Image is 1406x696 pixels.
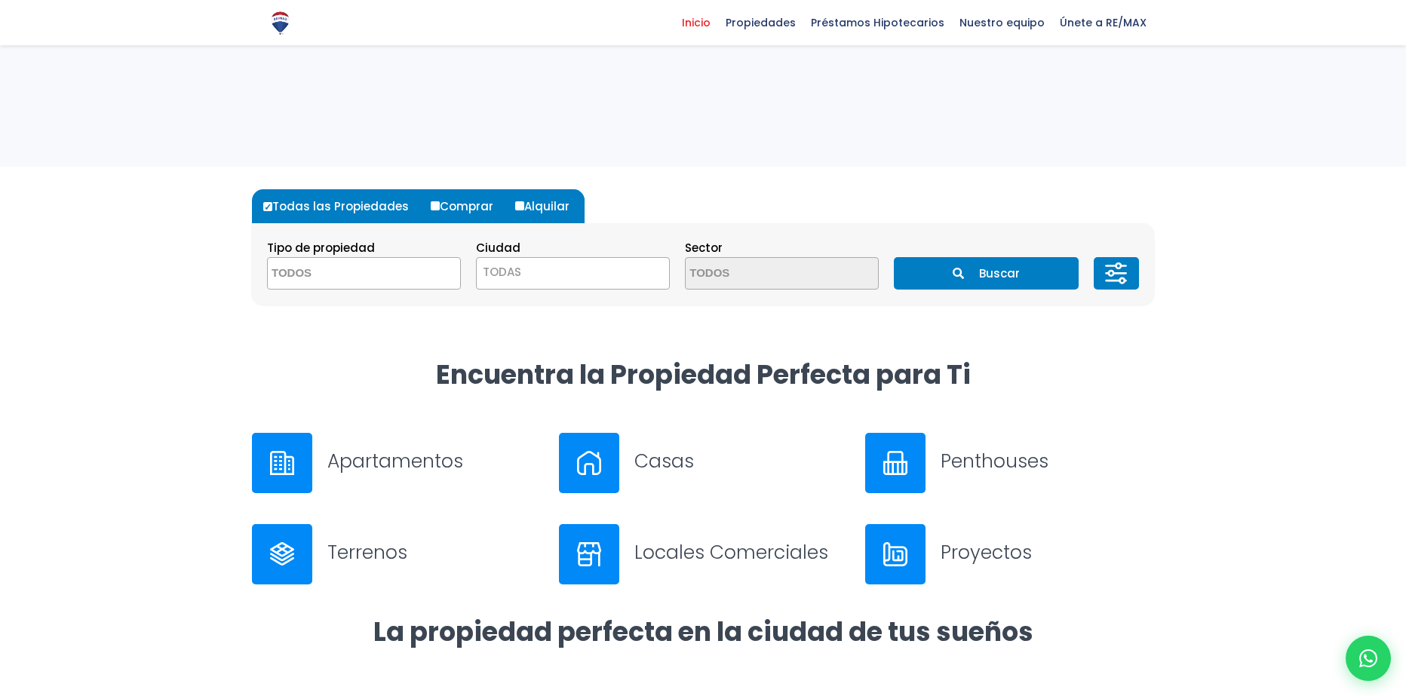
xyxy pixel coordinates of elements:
[559,433,848,493] a: Casas
[718,11,803,34] span: Propiedades
[431,201,440,210] input: Comprar
[259,189,424,223] label: Todas las Propiedades
[436,356,971,393] strong: Encuentra la Propiedad Perfecta para Ti
[268,258,414,290] textarea: Search
[267,240,375,256] span: Tipo de propiedad
[634,539,848,566] h3: Locales Comerciales
[674,11,718,34] span: Inicio
[941,539,1154,566] h3: Proyectos
[559,524,848,584] a: Locales Comerciales
[865,433,1154,493] a: Penthouses
[252,433,541,493] a: Apartamentos
[373,613,1033,650] strong: La propiedad perfecta en la ciudad de tus sueños
[803,11,952,34] span: Préstamos Hipotecarios
[1052,11,1154,34] span: Únete a RE/MAX
[894,257,1078,290] button: Buscar
[476,240,520,256] span: Ciudad
[263,202,272,211] input: Todas las Propiedades
[685,240,723,256] span: Sector
[865,524,1154,584] a: Proyectos
[427,189,508,223] label: Comprar
[476,257,670,290] span: TODAS
[327,448,541,474] h3: Apartamentos
[327,539,541,566] h3: Terrenos
[477,262,669,283] span: TODAS
[511,189,585,223] label: Alquilar
[686,258,832,290] textarea: Search
[952,11,1052,34] span: Nuestro equipo
[483,264,521,280] span: TODAS
[941,448,1154,474] h3: Penthouses
[267,10,293,36] img: Logo de REMAX
[252,524,541,584] a: Terrenos
[634,448,848,474] h3: Casas
[515,201,524,210] input: Alquilar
